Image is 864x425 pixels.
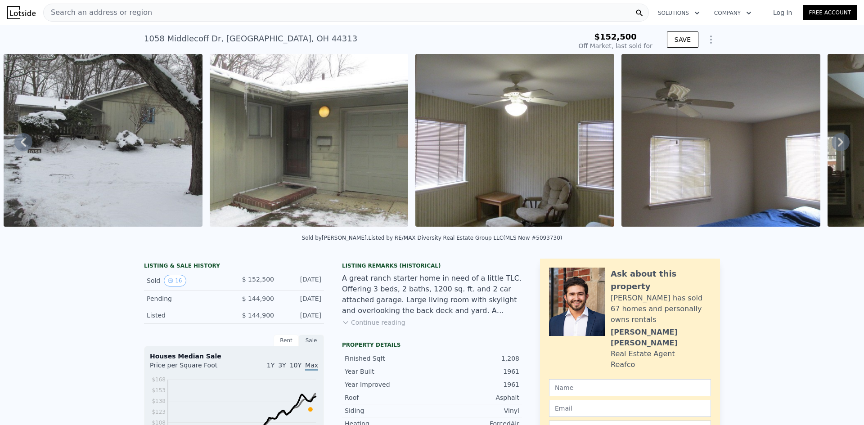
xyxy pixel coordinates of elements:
[274,335,299,346] div: Rent
[150,361,234,375] div: Price per Square Foot
[415,54,614,227] img: Sale: 100295511 Parcel: 76773673
[621,54,820,227] img: Sale: 100295511 Parcel: 76773673
[152,376,166,383] tspan: $168
[549,379,711,396] input: Name
[242,312,274,319] span: $ 144,900
[345,393,432,402] div: Roof
[147,275,227,286] div: Sold
[342,341,522,349] div: Property details
[305,362,318,371] span: Max
[762,8,803,17] a: Log In
[707,5,759,21] button: Company
[147,294,227,303] div: Pending
[432,367,519,376] div: 1961
[144,262,324,271] div: LISTING & SALE HISTORY
[281,275,321,286] div: [DATE]
[611,268,711,293] div: Ask about this property
[147,311,227,320] div: Listed
[369,235,562,241] div: Listed by RE/MAX Diversity Real Estate Group LLC (MLS Now #5093730)
[667,31,698,48] button: SAVE
[345,406,432,415] div: Siding
[432,380,519,389] div: 1961
[164,275,186,286] button: View historical data
[579,41,652,50] div: Off Market, last sold for
[611,293,711,325] div: [PERSON_NAME] has sold 67 homes and personally owns rentals
[210,54,409,227] img: Sale: 100295511 Parcel: 76773673
[144,32,357,45] div: 1058 Middlecoff Dr , [GEOGRAPHIC_DATA] , OH 44313
[345,380,432,389] div: Year Improved
[803,5,857,20] a: Free Account
[345,354,432,363] div: Finished Sqft
[594,32,637,41] span: $152,500
[242,276,274,283] span: $ 152,500
[242,295,274,302] span: $ 144,900
[651,5,707,21] button: Solutions
[4,54,202,227] img: Sale: 100295511 Parcel: 76773673
[150,352,318,361] div: Houses Median Sale
[611,327,711,349] div: [PERSON_NAME] [PERSON_NAME]
[611,349,675,359] div: Real Estate Agent
[432,354,519,363] div: 1,208
[281,311,321,320] div: [DATE]
[152,409,166,415] tspan: $123
[278,362,286,369] span: 3Y
[345,367,432,376] div: Year Built
[290,362,301,369] span: 10Y
[44,7,152,18] span: Search an address or region
[702,31,720,49] button: Show Options
[342,273,522,316] div: A great ranch starter home in need of a little TLC. Offering 3 beds, 2 baths, 1200 sq. ft. and 2 ...
[342,262,522,269] div: Listing Remarks (Historical)
[7,6,36,19] img: Lotside
[549,400,711,417] input: Email
[152,398,166,404] tspan: $138
[432,406,519,415] div: Vinyl
[299,335,324,346] div: Sale
[302,235,369,241] div: Sold by [PERSON_NAME] .
[267,362,274,369] span: 1Y
[342,318,405,327] button: Continue reading
[611,359,635,370] div: Reafco
[152,387,166,394] tspan: $153
[432,393,519,402] div: Asphalt
[281,294,321,303] div: [DATE]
